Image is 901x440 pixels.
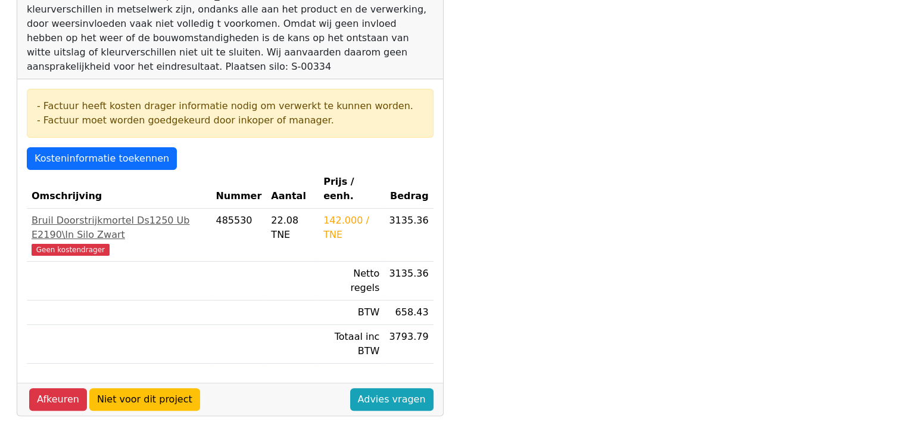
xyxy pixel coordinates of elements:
[211,170,266,209] th: Nummer
[319,300,384,325] td: BTW
[32,244,110,256] span: Geen kostendrager
[211,209,266,262] td: 485530
[37,113,423,128] div: - Factuur moet worden goedgekeurd door inkoper of manager.
[384,170,433,209] th: Bedrag
[350,388,434,411] a: Advies vragen
[32,213,206,256] a: Bruil Doorstrijkmortel Ds1250 Ub E2190\In Silo ZwartGeen kostendrager
[384,209,433,262] td: 3135.36
[384,262,433,300] td: 3135.36
[27,147,177,170] a: Kosteninformatie toekennen
[271,213,314,242] div: 22.08 TNE
[319,325,384,364] td: Totaal inc BTW
[384,325,433,364] td: 3793.79
[32,213,206,242] div: Bruil Doorstrijkmortel Ds1250 Ub E2190\In Silo Zwart
[29,388,87,411] a: Afkeuren
[37,99,423,113] div: - Factuur heeft kosten drager informatie nodig om verwerkt te kunnen worden.
[323,213,379,242] div: 142.000 / TNE
[319,262,384,300] td: Netto regels
[384,300,433,325] td: 658.43
[89,388,200,411] a: Niet voor dit project
[27,170,211,209] th: Omschrijving
[266,170,319,209] th: Aantal
[319,170,384,209] th: Prijs / eenh.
